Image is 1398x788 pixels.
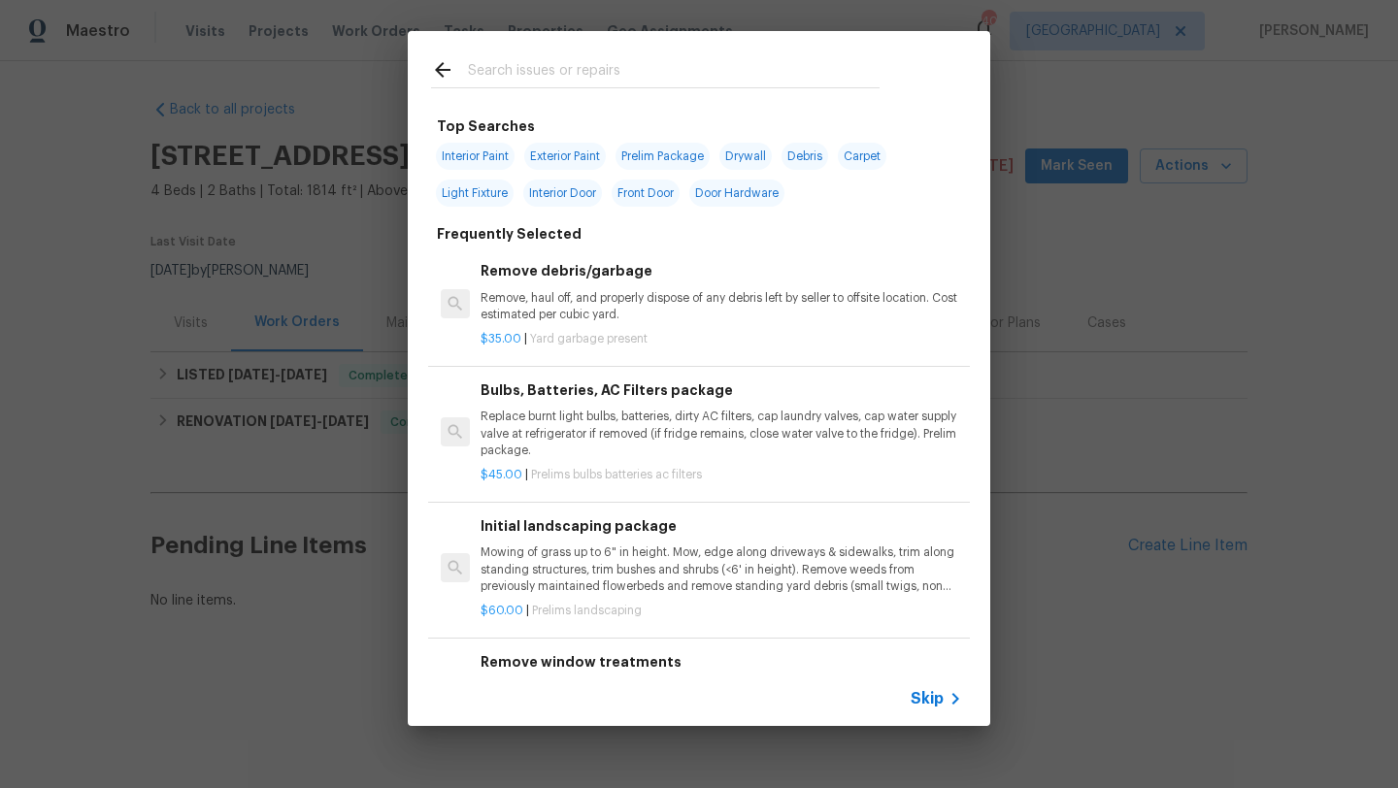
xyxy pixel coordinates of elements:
[532,605,642,616] span: Prelims landscaping
[689,180,784,207] span: Door Hardware
[531,469,702,480] span: Prelims bulbs batteries ac filters
[481,544,962,594] p: Mowing of grass up to 6" in height. Mow, edge along driveways & sidewalks, trim along standing st...
[437,115,535,137] h6: Top Searches
[911,689,944,708] span: Skip
[481,467,962,483] p: |
[612,180,680,207] span: Front Door
[436,143,515,170] span: Interior Paint
[719,143,772,170] span: Drywall
[481,605,523,616] span: $60.00
[481,290,962,323] p: Remove, haul off, and properly dispose of any debris left by seller to offsite location. Cost est...
[481,409,962,458] p: Replace burnt light bulbs, batteries, dirty AC filters, cap laundry valves, cap water supply valv...
[437,223,582,245] h6: Frequently Selected
[481,469,522,480] span: $45.00
[436,180,514,207] span: Light Fixture
[468,58,880,87] input: Search issues or repairs
[481,331,962,347] p: |
[481,379,962,401] h6: Bulbs, Batteries, AC Filters package
[782,143,828,170] span: Debris
[481,515,962,537] h6: Initial landscaping package
[838,143,886,170] span: Carpet
[481,333,521,345] span: $35.00
[481,651,962,673] h6: Remove window treatments
[530,333,648,345] span: Yard garbage present
[524,143,606,170] span: Exterior Paint
[616,143,710,170] span: Prelim Package
[481,603,962,619] p: |
[481,260,962,281] h6: Remove debris/garbage
[523,180,602,207] span: Interior Door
